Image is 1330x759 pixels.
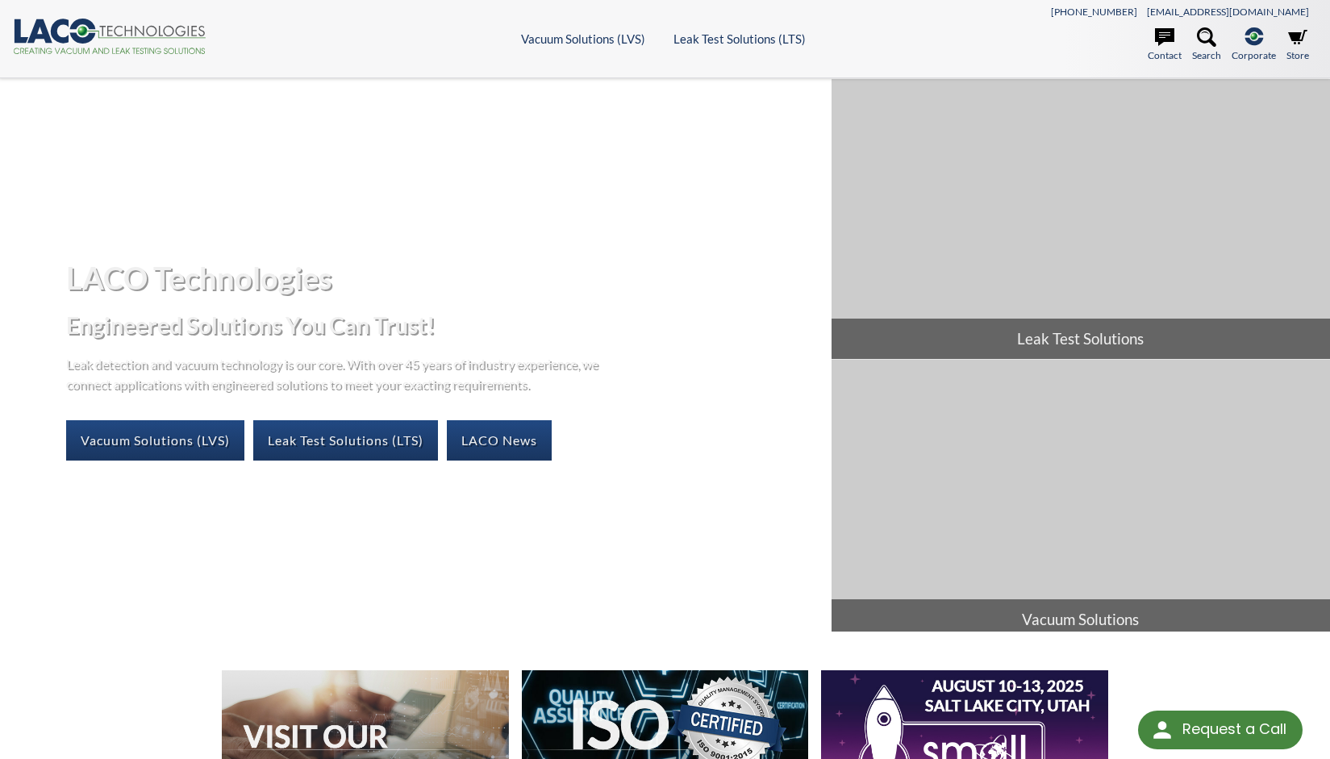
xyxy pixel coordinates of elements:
div: Request a Call [1138,711,1303,749]
a: Search [1192,27,1221,63]
a: Leak Test Solutions [832,79,1330,359]
a: Vacuum Solutions (LVS) [66,420,244,461]
span: Leak Test Solutions [832,319,1330,359]
a: Leak Test Solutions (LTS) [253,420,438,461]
a: [PHONE_NUMBER] [1051,6,1137,18]
a: Vacuum Solutions [832,360,1330,640]
img: round button [1149,717,1175,743]
a: LACO News [447,420,552,461]
h2: Engineered Solutions You Can Trust! [66,311,818,340]
a: Contact [1148,27,1182,63]
a: Leak Test Solutions (LTS) [673,31,806,46]
span: Corporate [1232,48,1276,63]
p: Leak detection and vacuum technology is our core. With over 45 years of industry experience, we c... [66,353,607,394]
a: Store [1286,27,1309,63]
a: [EMAIL_ADDRESS][DOMAIN_NAME] [1147,6,1309,18]
div: Request a Call [1182,711,1286,748]
h1: LACO Technologies [66,258,818,298]
span: Vacuum Solutions [832,599,1330,640]
a: Vacuum Solutions (LVS) [521,31,645,46]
